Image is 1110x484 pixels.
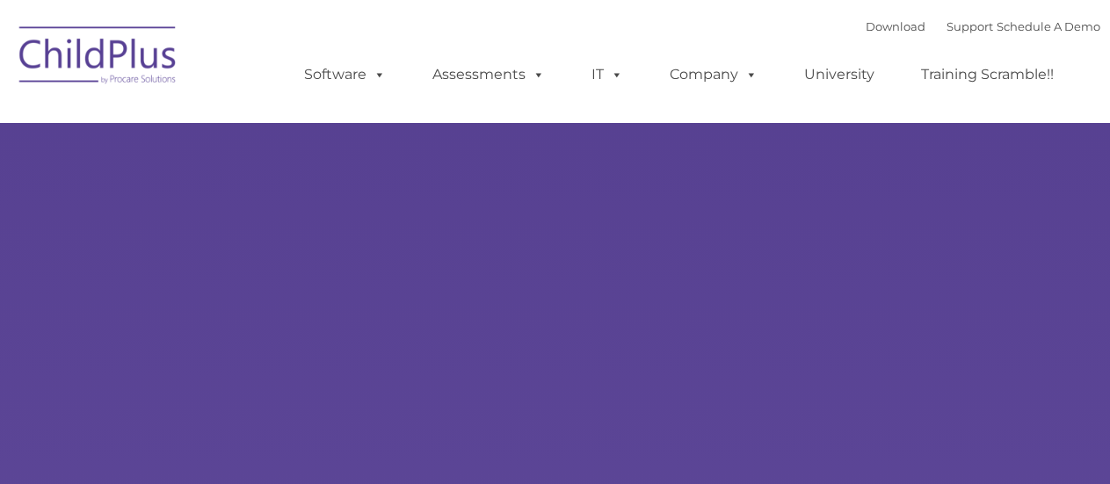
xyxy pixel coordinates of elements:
a: Support [947,19,993,33]
a: Training Scramble!! [903,57,1071,92]
a: Software [287,57,403,92]
a: IT [574,57,641,92]
font: | [866,19,1100,33]
a: Download [866,19,925,33]
img: ChildPlus by Procare Solutions [11,14,186,102]
a: Schedule A Demo [997,19,1100,33]
a: Company [652,57,775,92]
a: University [787,57,892,92]
a: Assessments [415,57,562,92]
